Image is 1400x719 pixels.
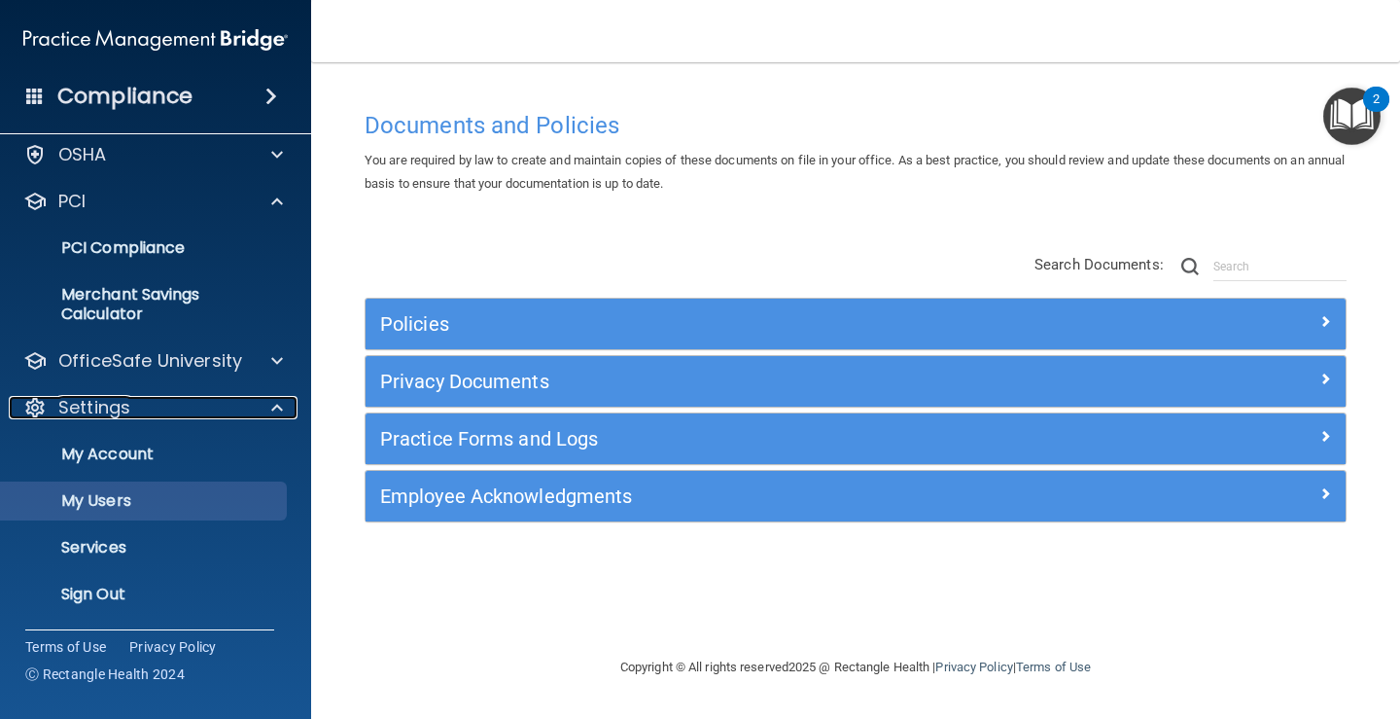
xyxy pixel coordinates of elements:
p: PCI [58,190,86,213]
h4: Compliance [57,83,192,110]
p: Sign Out [13,585,278,604]
a: Privacy Policy [935,660,1012,674]
a: PCI [23,190,283,213]
a: Terms of Use [25,637,106,657]
a: Privacy Policy [129,637,217,657]
a: OfficeSafe University [23,349,283,373]
span: You are required by law to create and maintain copies of these documents on file in your office. ... [365,153,1345,191]
img: ic-search.3b580494.png [1181,258,1199,275]
p: OSHA [58,143,107,166]
a: Privacy Documents [380,366,1331,397]
div: Copyright © All rights reserved 2025 @ Rectangle Health | | [501,636,1210,699]
a: Practice Forms and Logs [380,423,1331,454]
p: Settings [58,396,130,419]
p: OfficeSafe University [58,349,242,373]
h5: Practice Forms and Logs [380,428,1086,449]
h4: Documents and Policies [365,113,1347,138]
a: Employee Acknowledgments [380,481,1331,512]
p: My Users [13,491,278,511]
button: Open Resource Center, 2 new notifications [1323,88,1381,145]
p: Services [13,538,278,557]
img: PMB logo [23,20,288,59]
span: Ⓒ Rectangle Health 2024 [25,665,185,684]
div: 2 [1373,99,1380,125]
h5: Privacy Documents [380,371,1086,392]
h5: Policies [380,313,1086,335]
span: Search Documents: [1034,256,1164,273]
a: Settings [23,396,283,419]
p: Merchant Savings Calculator [13,285,278,324]
p: My Account [13,445,278,464]
p: PCI Compliance [13,238,278,258]
a: OSHA [23,143,283,166]
h5: Employee Acknowledgments [380,485,1086,507]
a: Terms of Use [1016,660,1091,674]
input: Search [1213,252,1347,281]
a: Policies [380,308,1331,340]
